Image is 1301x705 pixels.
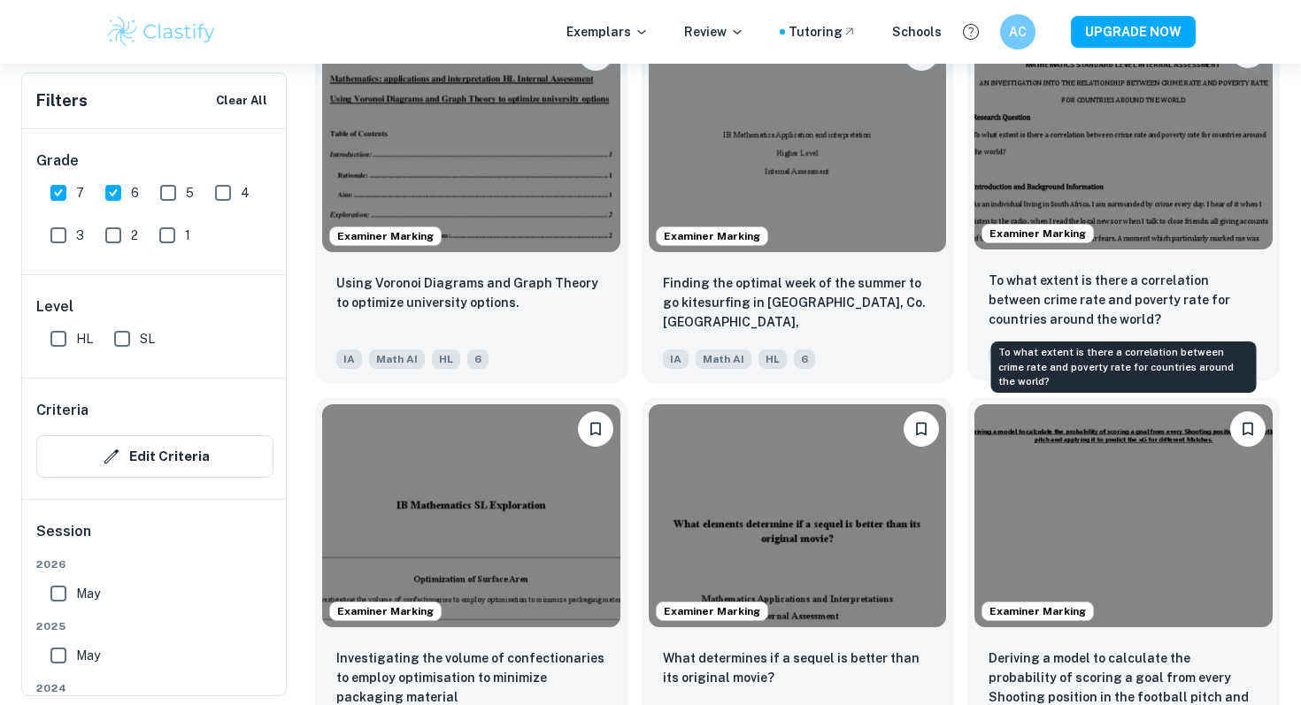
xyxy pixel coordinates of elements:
[758,349,787,369] span: HL
[36,556,273,572] span: 2026
[566,22,649,42] p: Exemplars
[76,329,93,349] span: HL
[105,14,218,50] img: Clastify logo
[956,17,986,47] button: Help and Feedback
[36,88,88,113] h6: Filters
[1230,411,1266,447] button: Bookmark
[991,341,1257,393] div: To what extent is there a correlation between crime rate and poverty rate for countries around th...
[432,349,460,369] span: HL
[140,329,155,349] span: SL
[657,603,767,619] span: Examiner Marking
[336,273,606,312] p: Using Voronoi Diagrams and Graph Theory to optimize university options.
[212,88,272,114] button: Clear All
[649,28,947,251] img: Math AI IA example thumbnail: Finding the optimal week of the summer t
[36,150,273,172] h6: Grade
[892,22,942,42] a: Schools
[36,435,273,478] button: Edit Criteria
[186,183,194,203] span: 5
[663,349,689,369] span: IA
[989,271,1259,329] p: To what extent is there a correlation between crime rate and poverty rate for countries around th...
[336,349,362,369] span: IA
[76,226,84,245] span: 3
[649,404,947,627] img: Math AI IA example thumbnail: What determines if a sequel is better th
[131,183,139,203] span: 6
[36,521,273,556] h6: Session
[76,183,84,203] span: 7
[36,618,273,634] span: 2025
[330,603,441,619] span: Examiner Marking
[1000,14,1035,50] button: AC
[696,349,751,369] span: Math AI
[967,21,1280,382] a: Examiner MarkingBookmarkTo what extent is there a correlation between crime rate and poverty rate...
[315,21,627,382] a: Examiner MarkingBookmarkUsing Voronoi Diagrams and Graph Theory to optimize university options.IA...
[1071,16,1196,48] button: UPGRADE NOW
[578,411,613,447] button: Bookmark
[1008,22,1028,42] h6: AC
[982,226,1093,241] span: Examiner Marking
[684,22,744,42] p: Review
[974,26,1273,249] img: Math AI IA example thumbnail: To what extent is there a correlation be
[322,28,620,251] img: Math AI IA example thumbnail: Using Voronoi Diagrams and Graph Theory
[241,183,250,203] span: 4
[36,296,273,318] h6: Level
[36,400,89,421] h6: Criteria
[185,226,190,245] span: 1
[974,404,1273,627] img: Math AI IA example thumbnail: Deriving a model to calculate the probab
[794,349,815,369] span: 6
[663,648,933,687] p: What determines if a sequel is better than its original movie?
[76,584,100,603] span: May
[467,349,489,369] span: 6
[322,404,620,627] img: Math AI IA example thumbnail: Investigating the volume of confectionar
[36,680,273,696] span: 2024
[789,22,857,42] a: Tutoring
[663,273,933,333] p: Finding the optimal week of the summer to go kitesurfing in Lahinch Bay, Co. Clare, Ireland
[982,603,1093,619] span: Examiner Marking
[76,646,100,665] span: May
[330,228,441,244] span: Examiner Marking
[904,411,939,447] button: Bookmark
[131,226,138,245] span: 2
[657,228,767,244] span: Examiner Marking
[642,21,954,382] a: Examiner MarkingBookmarkFinding the optimal week of the summer to go kitesurfing in Lahinch Bay, ...
[369,349,425,369] span: Math AI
